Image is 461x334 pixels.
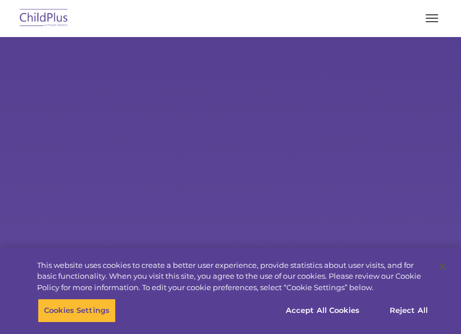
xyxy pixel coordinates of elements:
[280,299,366,323] button: Accept All Cookies
[17,5,71,32] img: ChildPlus by Procare Solutions
[38,299,116,323] button: Cookies Settings
[373,299,444,323] button: Reject All
[37,260,429,294] div: This website uses cookies to create a better user experience, provide statistics about user visit...
[430,254,455,279] button: Close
